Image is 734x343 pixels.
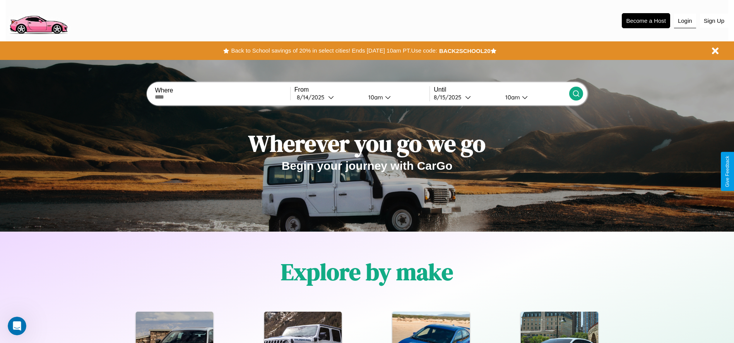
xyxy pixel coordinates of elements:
button: Sign Up [700,14,728,28]
div: 8 / 15 / 2025 [434,94,465,101]
button: 8/14/2025 [294,93,362,101]
button: 10am [362,93,430,101]
label: Until [434,86,569,93]
img: logo [6,4,71,36]
button: Login [674,14,696,28]
div: 10am [501,94,522,101]
div: 10am [364,94,385,101]
label: From [294,86,429,93]
h1: Explore by make [281,256,453,288]
div: Give Feedback [725,156,730,187]
iframe: Intercom live chat [8,317,26,335]
button: Become a Host [622,13,670,28]
label: Where [155,87,290,94]
div: 8 / 14 / 2025 [297,94,328,101]
button: 10am [499,93,569,101]
button: Back to School savings of 20% in select cities! Ends [DATE] 10am PT.Use code: [229,45,439,56]
b: BACK2SCHOOL20 [439,48,491,54]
